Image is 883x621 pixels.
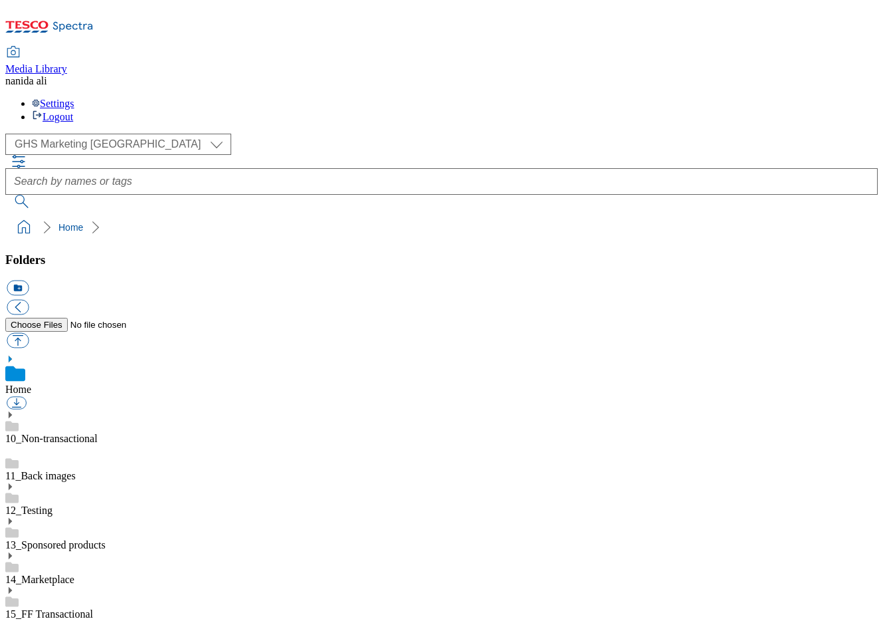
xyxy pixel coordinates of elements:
[5,215,878,240] nav: breadcrumb
[5,539,106,551] a: 13_Sponsored products
[5,75,15,86] span: na
[32,111,73,122] a: Logout
[5,608,93,620] a: 15_FF Transactional
[13,217,35,238] a: home
[5,505,52,516] a: 12_Testing
[5,168,878,195] input: Search by names or tags
[5,384,31,395] a: Home
[5,433,98,444] a: 10_Non-transactional
[5,470,76,481] a: 11_Back images
[58,222,83,233] a: Home
[5,63,67,74] span: Media Library
[15,75,47,86] span: nida ali
[32,98,74,109] a: Settings
[5,253,878,267] h3: Folders
[5,574,74,585] a: 14_Marketplace
[5,47,67,75] a: Media Library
